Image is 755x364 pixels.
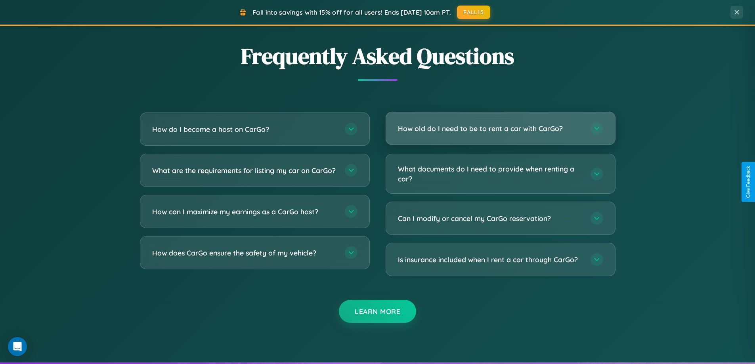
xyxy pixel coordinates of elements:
[745,166,751,198] div: Give Feedback
[398,255,583,265] h3: Is insurance included when I rent a car through CarGo?
[8,337,27,356] div: Open Intercom Messenger
[152,248,337,258] h3: How does CarGo ensure the safety of my vehicle?
[398,124,583,133] h3: How old do I need to be to rent a car with CarGo?
[398,164,583,183] h3: What documents do I need to provide when renting a car?
[140,41,615,71] h2: Frequently Asked Questions
[152,124,337,134] h3: How do I become a host on CarGo?
[152,166,337,175] h3: What are the requirements for listing my car on CarGo?
[152,207,337,217] h3: How can I maximize my earnings as a CarGo host?
[398,213,583,223] h3: Can I modify or cancel my CarGo reservation?
[252,8,451,16] span: Fall into savings with 15% off for all users! Ends [DATE] 10am PT.
[339,300,416,323] button: Learn More
[457,6,490,19] button: FALL15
